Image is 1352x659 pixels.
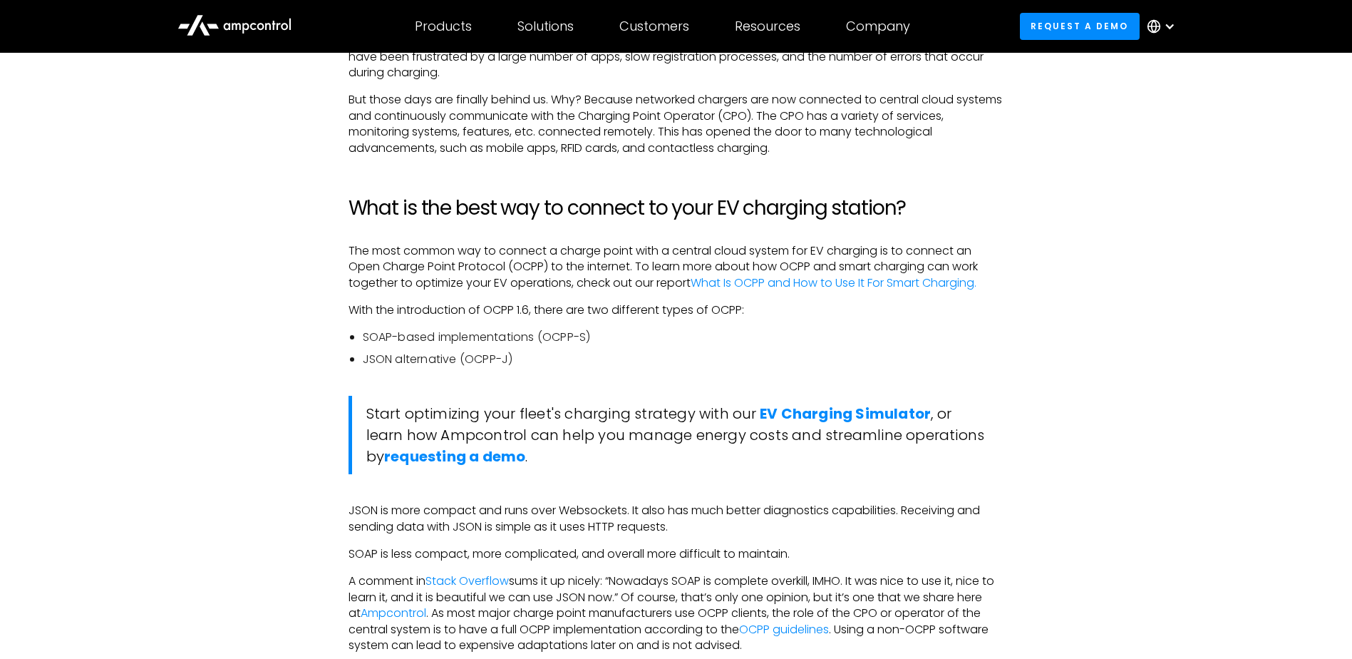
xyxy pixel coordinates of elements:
li: SOAP-based implementations (OCPP-S) [363,329,1004,345]
a: requesting a demo [384,446,525,466]
div: Resources [735,19,800,34]
div: Solutions [517,19,574,34]
div: Products [415,19,472,34]
p: The most common way to connect a charge point with a central cloud system for EV charging is to c... [349,243,1004,291]
a: OCPP guidelines [739,621,829,638]
div: Company [846,19,910,34]
a: Request a demo [1020,13,1140,39]
a: Stack Overflow [425,573,509,589]
h2: What is the best way to connect to your EV charging station? [349,196,1004,220]
div: Customers [619,19,689,34]
p: A comment in sums it up nicely: “Nowadays SOAP is complete overkill, IMHO. It was nice to use it,... [349,573,1004,653]
p: With the introduction of OCPP 1.6, there are two different types of OCPP: [349,302,1004,318]
a: What Is OCPP and How to Use It For Smart Charging. [691,275,976,291]
a: EV Charging Simulator [760,404,931,424]
a: Ampcontrol [361,605,426,621]
li: JSON alternative (OCPP-J) [363,352,1004,367]
blockquote: Start optimizing your fleet's charging strategy with our , or learn how Ampcontrol can help you m... [349,396,1004,474]
p: But those days are finally behind us. Why? Because networked chargers are now connected to centra... [349,92,1004,156]
p: SOAP is less compact, more complicated, and overall more difficult to maintain. [349,546,1004,562]
p: JSON is more compact and runs over Websockets. It also has much better diagnostics capabilities. ... [349,503,1004,535]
